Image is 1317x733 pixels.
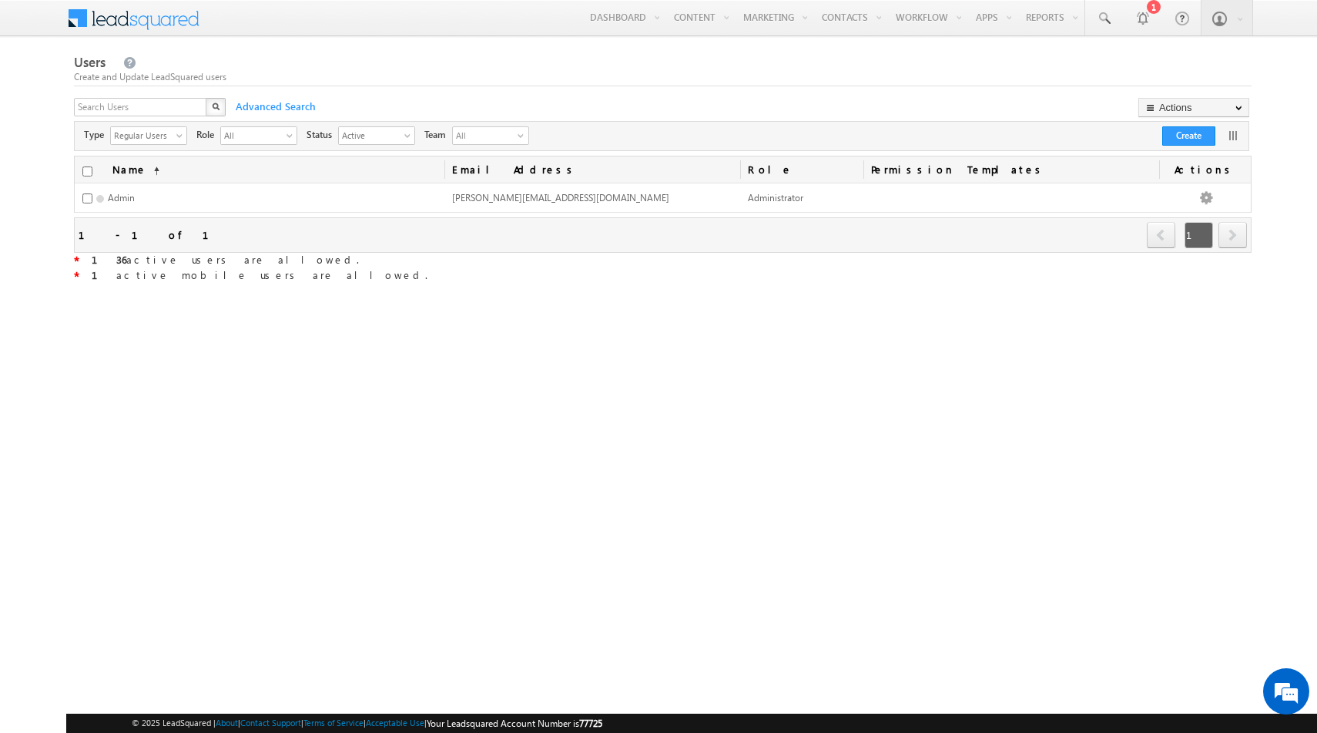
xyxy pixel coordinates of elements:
span: Your Leadsquared Account Number is [427,718,602,729]
span: 1 [1185,222,1213,248]
span: active users are allowed. [92,253,359,266]
span: select [287,131,299,140]
span: Advanced Search [228,99,320,113]
span: Users [74,53,106,71]
span: Permission Templates [863,156,1159,183]
span: Regular Users [111,127,174,143]
span: active mobile users are allowed. [92,268,427,281]
input: Search Users [74,98,208,116]
strong: 1 [92,268,116,281]
a: next [1218,224,1247,248]
strong: 136 [92,253,126,266]
span: Administrator [748,192,803,203]
span: All [221,127,284,143]
span: Team [424,128,452,142]
span: select [176,131,189,140]
a: Contact Support [240,718,301,728]
div: 1 - 1 of 1 [79,226,227,244]
span: Actions [1159,156,1251,183]
img: Search [212,103,219,110]
a: Terms of Service [303,718,364,728]
span: Admin [108,192,135,203]
div: Create and Update LeadSquared users [74,70,1252,84]
span: All [453,127,514,144]
span: Role [196,128,220,142]
span: Type [84,128,110,142]
a: Acceptable Use [366,718,424,728]
button: Actions [1138,98,1249,117]
span: 77725 [579,718,602,729]
span: Active [339,127,402,143]
span: prev [1147,222,1175,248]
span: (sorted ascending) [147,165,159,177]
span: Status [307,128,338,142]
span: © 2025 LeadSquared | | | | | [132,716,602,731]
button: Create [1162,126,1215,146]
a: Role [740,156,863,183]
span: [PERSON_NAME][EMAIL_ADDRESS][DOMAIN_NAME] [452,192,669,203]
span: select [404,131,417,140]
a: About [216,718,238,728]
a: Email Address [444,156,740,183]
a: Name [105,156,167,183]
a: prev [1147,224,1176,248]
span: next [1218,222,1247,248]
